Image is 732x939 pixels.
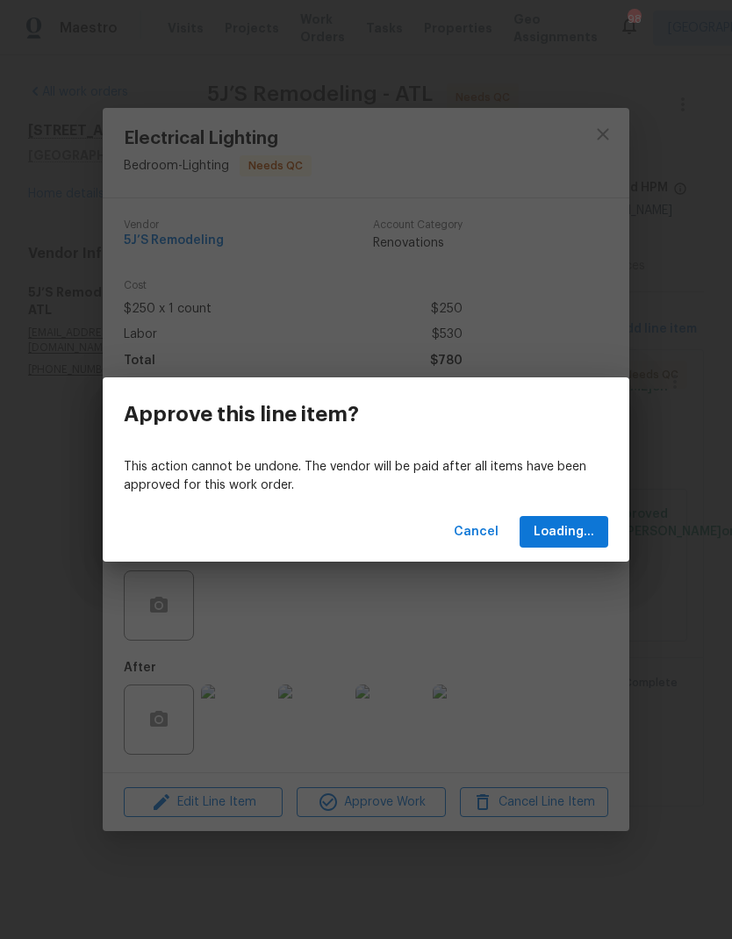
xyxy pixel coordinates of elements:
p: This action cannot be undone. The vendor will be paid after all items have been approved for this... [124,458,608,495]
button: Cancel [447,516,506,548]
span: Loading... [534,521,594,543]
span: Cancel [454,521,499,543]
button: Loading... [520,516,608,548]
h3: Approve this line item? [124,402,359,426]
